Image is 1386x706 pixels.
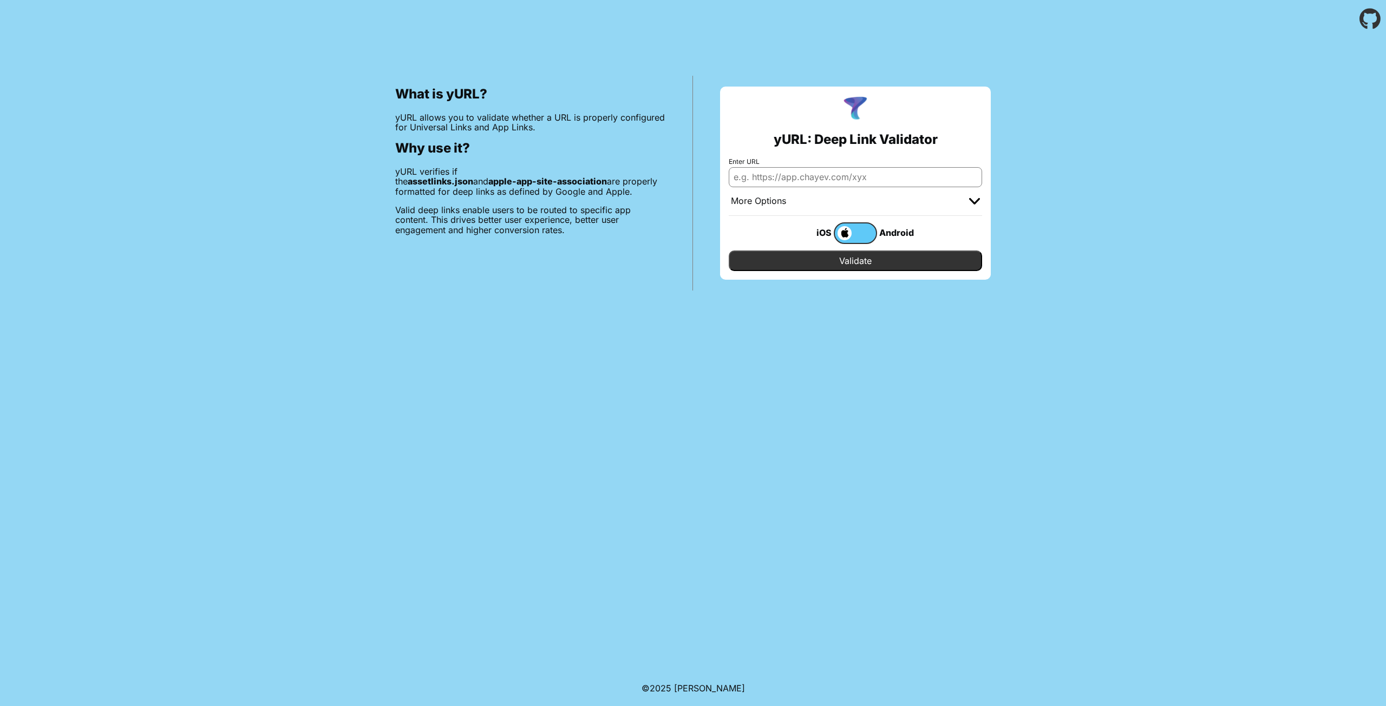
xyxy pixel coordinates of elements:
p: yURL verifies if the and are properly formatted for deep links as defined by Google and Apple. [395,167,665,196]
p: yURL allows you to validate whether a URL is properly configured for Universal Links and App Links. [395,113,665,133]
h2: What is yURL? [395,87,665,102]
div: iOS [790,226,834,240]
label: Enter URL [729,158,982,166]
span: 2025 [650,683,671,694]
b: apple-app-site-association [488,176,607,187]
h2: Why use it? [395,141,665,156]
input: e.g. https://app.chayev.com/xyx [729,167,982,187]
img: yURL Logo [841,95,869,123]
footer: © [642,670,745,706]
a: Michael Ibragimchayev's Personal Site [674,683,745,694]
img: chevron [969,198,980,204]
p: Valid deep links enable users to be routed to specific app content. This drives better user exper... [395,205,665,235]
div: Android [877,226,920,240]
div: More Options [731,196,786,207]
b: assetlinks.json [408,176,473,187]
input: Validate [729,250,982,271]
h2: yURL: Deep Link Validator [774,132,938,147]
